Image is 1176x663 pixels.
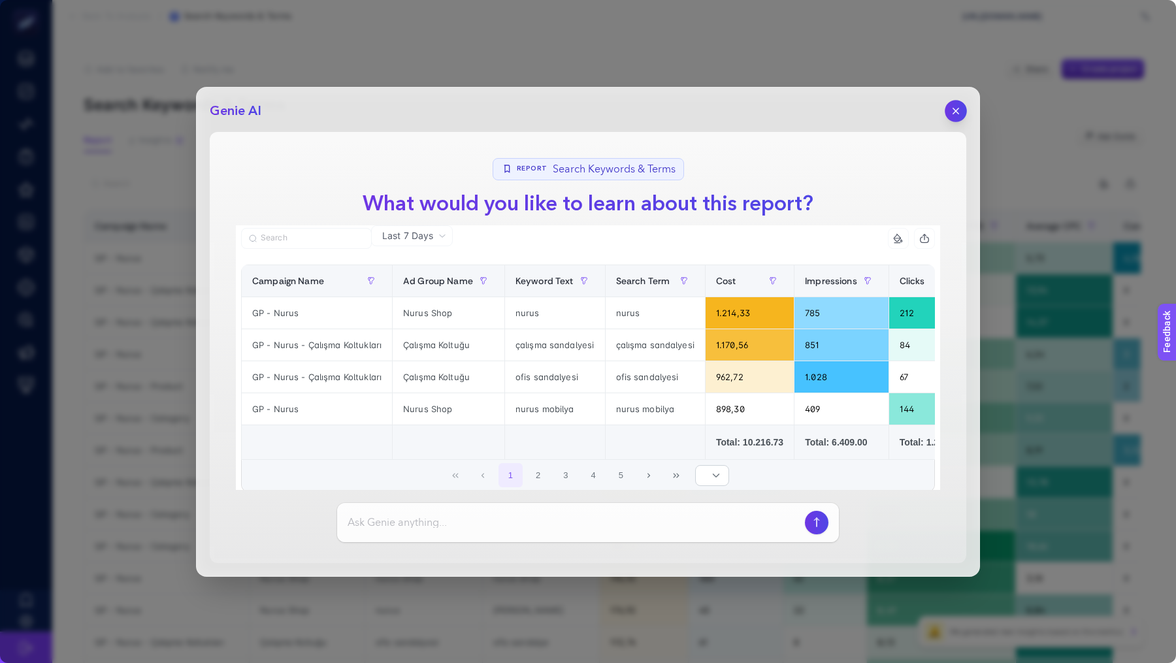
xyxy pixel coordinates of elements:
[393,329,504,361] div: Çalışma Koltuğu
[706,361,794,393] div: 962,72
[210,102,261,120] h2: Genie AI
[900,276,925,286] span: Clicks
[606,329,705,361] div: çalışma sandalyesi
[242,361,392,393] div: GP - Nurus - Çalışma Koltukları
[382,229,433,242] span: Last 7 Days
[348,515,800,530] input: Ask Genie anything...
[706,297,794,329] div: 1.214,33
[553,463,578,488] button: 3
[526,463,551,488] button: 2
[616,276,670,286] span: Search Term
[242,393,392,425] div: GP - Nurus
[498,463,523,488] button: 1
[393,393,504,425] div: Nurus Shop
[505,297,605,329] div: nurus
[889,361,972,393] div: 67
[900,436,962,449] div: Total: 1.267.00
[636,463,661,488] button: Next Page
[261,233,364,243] input: Search
[236,246,940,515] div: Last 7 Days
[517,164,547,174] span: Report
[805,276,857,286] span: Impressions
[352,188,824,219] h1: What would you like to learn about this report?
[716,436,783,449] div: Total: 10.216.73
[794,393,889,425] div: 409
[242,329,392,361] div: GP - Nurus - Çalışma Koltukları
[403,276,473,286] span: Ad Group Name
[706,393,794,425] div: 898,30
[505,329,605,361] div: çalışma sandalyesi
[889,297,972,329] div: 212
[553,161,676,177] span: Search Keywords & Terms
[505,393,605,425] div: nurus mobilya
[242,297,392,329] div: GP - Nurus
[8,4,50,14] span: Feedback
[252,276,324,286] span: Campaign Name
[606,393,705,425] div: nurus mobilya
[606,361,705,393] div: ofis sandalyesi
[581,463,606,488] button: 4
[889,393,972,425] div: 144
[515,276,574,286] span: Keyword Text
[805,436,878,449] div: Total: 6.409.00
[889,329,972,361] div: 84
[393,361,504,393] div: Çalışma Koltuğu
[794,361,889,393] div: 1.028
[706,329,794,361] div: 1.170,56
[505,361,605,393] div: ofis sandalyesi
[716,276,736,286] span: Cost
[606,297,705,329] div: nurus
[393,297,504,329] div: Nurus Shop
[794,329,889,361] div: 851
[794,297,889,329] div: 785
[609,463,634,488] button: 5
[664,463,689,488] button: Last Page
